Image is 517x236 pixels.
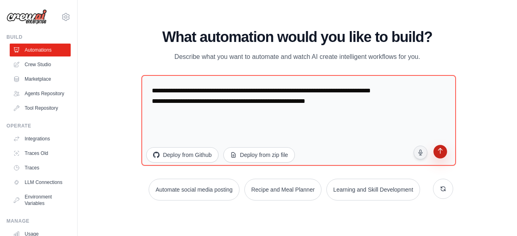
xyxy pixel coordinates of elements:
[477,197,517,236] div: Widget de chat
[6,9,47,25] img: Logo
[6,218,71,224] div: Manage
[10,147,71,160] a: Traces Old
[477,197,517,236] iframe: Chat Widget
[141,29,453,45] h1: What automation would you like to build?
[10,73,71,86] a: Marketplace
[223,147,295,163] button: Deploy from zip file
[10,87,71,100] a: Agents Repository
[10,176,71,189] a: LLM Connections
[162,52,433,62] p: Describe what you want to automate and watch AI create intelligent workflows for you.
[6,34,71,40] div: Build
[244,179,322,200] button: Recipe and Meal Planner
[10,102,71,115] a: Tool Repository
[6,123,71,129] div: Operate
[326,179,420,200] button: Learning and Skill Development
[146,147,219,163] button: Deploy from Github
[149,179,240,200] button: Automate social media posting
[10,44,71,56] a: Automations
[10,58,71,71] a: Crew Studio
[10,190,71,210] a: Environment Variables
[10,132,71,145] a: Integrations
[10,161,71,174] a: Traces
